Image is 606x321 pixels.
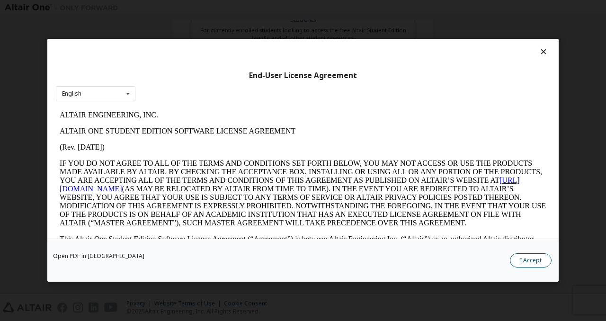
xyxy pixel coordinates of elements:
p: (Rev. [DATE]) [4,36,490,45]
a: Open PDF in [GEOGRAPHIC_DATA] [53,254,144,259]
p: ALTAIR ONE STUDENT EDITION SOFTWARE LICENSE AGREEMENT [4,20,490,28]
div: End-User License Agreement [56,71,550,80]
a: [URL][DOMAIN_NAME] [4,69,464,86]
button: I Accept [510,254,552,268]
div: English [62,91,81,97]
p: ALTAIR ENGINEERING, INC. [4,4,490,12]
p: This Altair One Student Edition Software License Agreement (“Agreement”) is between Altair Engine... [4,128,490,162]
p: IF YOU DO NOT AGREE TO ALL OF THE TERMS AND CONDITIONS SET FORTH BELOW, YOU MAY NOT ACCESS OR USE... [4,52,490,120]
